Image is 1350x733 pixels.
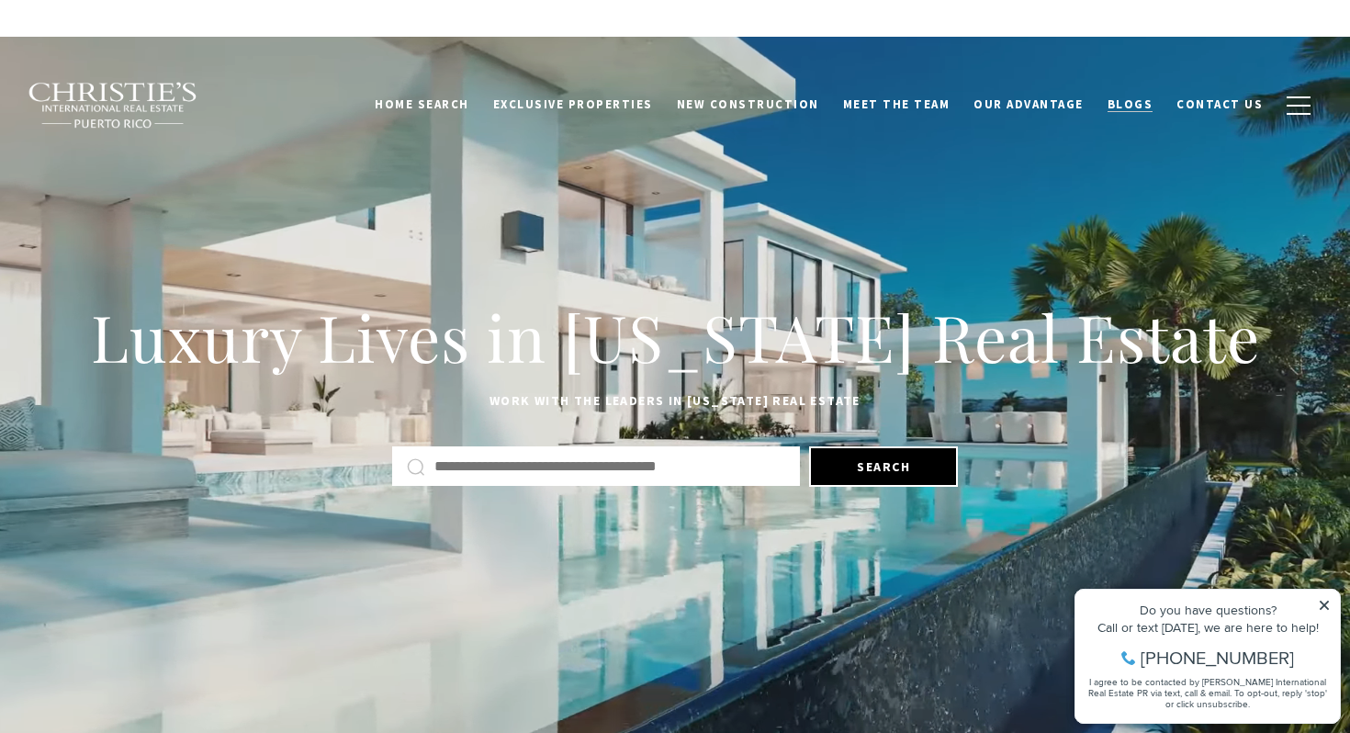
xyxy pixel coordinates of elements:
[481,87,665,122] a: Exclusive Properties
[75,86,229,105] span: [PHONE_NUMBER]
[363,87,481,122] a: Home Search
[962,87,1096,122] a: Our Advantage
[23,113,262,148] span: I agree to be contacted by [PERSON_NAME] International Real Estate PR via text, call & email. To ...
[1108,96,1153,112] span: Blogs
[19,41,265,54] div: Do you have questions?
[78,297,1272,378] h1: Luxury Lives in [US_STATE] Real Estate
[28,82,198,130] img: Christie's International Real Estate black text logo
[493,96,653,112] span: Exclusive Properties
[19,59,265,72] div: Call or text [DATE], we are here to help!
[78,390,1272,412] p: Work with the leaders in [US_STATE] Real Estate
[665,87,831,122] a: New Construction
[831,87,962,122] a: Meet the Team
[1176,96,1263,112] span: Contact Us
[1096,87,1165,122] a: Blogs
[973,96,1084,112] span: Our Advantage
[677,96,819,112] span: New Construction
[809,446,958,487] button: Search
